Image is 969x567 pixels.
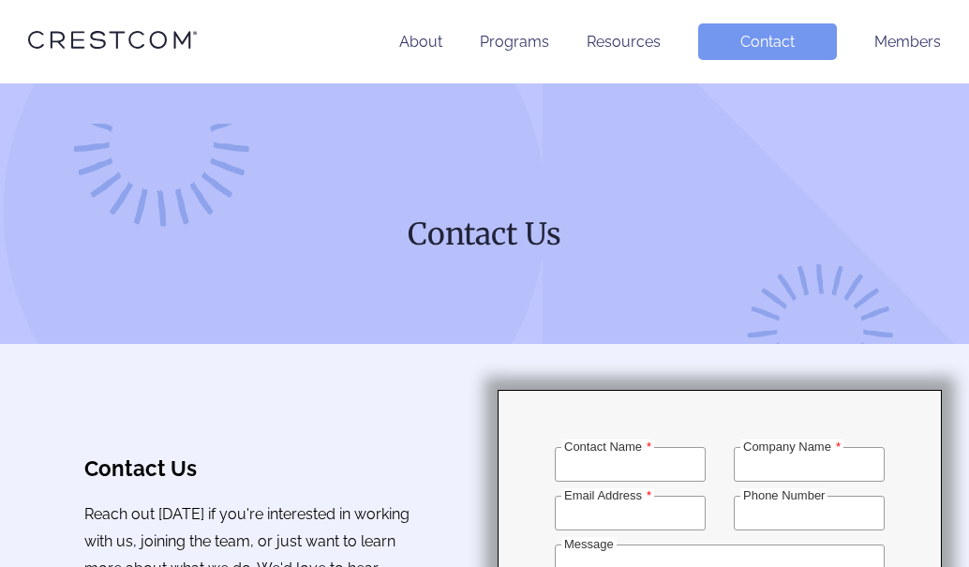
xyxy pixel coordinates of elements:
h1: Contact Us [127,215,843,254]
label: Email Address [561,488,654,502]
a: Resources [587,33,661,51]
a: About [399,33,442,51]
a: Members [874,33,941,51]
h3: Contact Us [84,456,414,481]
label: Message [561,537,617,551]
label: Phone Number [740,488,827,502]
label: Company Name [740,440,843,454]
a: Programs [480,33,549,51]
label: Contact Name [561,440,654,454]
a: Contact [698,23,837,60]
